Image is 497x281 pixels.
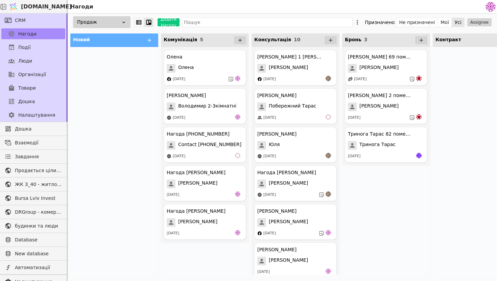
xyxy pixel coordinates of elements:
div: [DATE] [348,154,360,159]
button: Assignee [467,18,492,26]
a: Bursa Lviv Invest [1,193,65,204]
div: [DATE] [354,76,366,82]
div: Призначено [365,18,395,27]
img: facebook.svg [167,77,171,81]
img: de [235,76,240,81]
span: [PERSON_NAME] [269,180,308,188]
img: Logo [8,0,18,13]
a: [DOMAIN_NAME] [7,0,68,13]
div: Нагода [PHONE_NUMBER] [167,131,230,138]
img: de [326,268,331,274]
div: [PERSON_NAME] [167,92,206,99]
div: Тринога Тарас 82 помешканняТринога Тарас[DATE]Яр [345,127,427,163]
div: [PERSON_NAME] 69 помешкання[PERSON_NAME][DATE]bo [345,50,427,86]
div: Тринога Тарас 82 помешкання [348,131,412,138]
span: Дошка [15,125,62,133]
button: Додати Нагоду [158,18,180,26]
span: New database [15,250,62,257]
img: online-store.svg [257,192,262,197]
span: Нагоди [18,30,37,38]
span: [DOMAIN_NAME] [21,3,72,11]
img: Яр [416,153,422,158]
span: Контракт [435,37,461,42]
div: [DATE] [263,231,276,236]
h2: Нагоди [68,3,93,11]
img: de [235,230,240,235]
img: bo [416,76,422,81]
img: online-store.svg [257,154,262,159]
span: 3 [364,37,368,42]
span: Люди [18,57,32,65]
a: Організації [1,69,65,80]
span: Новий [73,37,90,42]
span: [PERSON_NAME] [359,64,399,73]
button: Не призначені [396,18,438,27]
img: an [326,191,331,197]
div: Нагода [PERSON_NAME][PERSON_NAME][DATE]de [164,204,246,240]
span: [PERSON_NAME] [178,218,217,227]
a: Люди [1,55,65,66]
span: [PERSON_NAME] [269,218,308,227]
span: Комунікація [164,37,197,42]
div: [PERSON_NAME] 2 помешкання [348,92,412,99]
div: [PERSON_NAME][PERSON_NAME][DATE]de [254,242,337,278]
div: Нагода [PERSON_NAME] [257,169,316,176]
img: vi [326,114,331,120]
span: Організації [18,71,46,78]
img: an [326,153,331,158]
img: facebook.svg [257,77,262,81]
div: [PERSON_NAME] 2 помешкання[PERSON_NAME][DATE]bo [345,88,427,124]
span: CRM [15,17,26,24]
div: [PERSON_NAME] [257,208,297,215]
div: [PERSON_NAME]Володимир 2-3кімнатні[DATE]de [164,88,246,124]
a: Database [1,234,65,245]
div: [PERSON_NAME] [257,131,297,138]
div: [DATE] [263,154,276,159]
img: online-store.svg [167,154,171,159]
div: ОленаОлена[DATE]de [164,50,246,86]
span: Консультація [254,37,291,42]
span: Юля [269,141,280,150]
span: [PERSON_NAME] [269,64,308,73]
span: Події [18,44,31,51]
span: [PERSON_NAME] [359,102,399,111]
span: 5 [200,37,203,42]
div: Нагода [PERSON_NAME][PERSON_NAME][DATE]de [164,165,246,201]
button: Усі [452,18,464,27]
span: [PERSON_NAME] [178,180,217,188]
div: Нагода [PERSON_NAME] [167,169,226,176]
span: Товари [18,85,36,92]
img: de [326,230,331,235]
img: 137b5da8a4f5046b86490006a8dec47a [486,2,496,12]
a: Завдання [1,151,65,162]
img: facebook.svg [257,231,262,236]
span: Взаємодії [15,139,62,146]
span: Бронь [345,37,361,42]
div: [DATE] [173,115,185,121]
img: an [326,76,331,81]
div: Продаж [73,16,131,28]
div: [PERSON_NAME]Побережний Тарас[DATE]vi [254,88,337,124]
div: [DATE] [263,76,276,82]
a: Дошка [1,123,65,134]
div: [DATE] [348,115,360,121]
div: [PERSON_NAME][PERSON_NAME][DATE]de [254,204,337,240]
img: people.svg [257,115,262,120]
a: Взаємодії [1,137,65,148]
a: Додати Нагоду [153,18,180,26]
img: de [235,191,240,197]
span: Contact [PHONE_NUMBER] [178,141,241,150]
a: ЖК З_40 - житлова та комерційна нерухомість класу Преміум [1,179,65,190]
a: Продається цілий будинок [PERSON_NAME] нерухомість [1,165,65,176]
span: Bursa Lviv Invest [15,195,62,202]
span: Тринога Тарас [359,141,396,150]
span: DRGroup - комерційна нерухоомість [15,209,62,216]
img: vi [235,153,240,158]
img: de [235,114,240,120]
input: Пошук [182,18,353,27]
a: Автоматизації [1,262,65,273]
span: 10 [294,37,300,42]
div: [DATE] [173,76,185,82]
div: [PERSON_NAME] 1 [PERSON_NAME] [257,53,322,61]
span: Продається цілий будинок [PERSON_NAME] нерухомість [15,167,62,174]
